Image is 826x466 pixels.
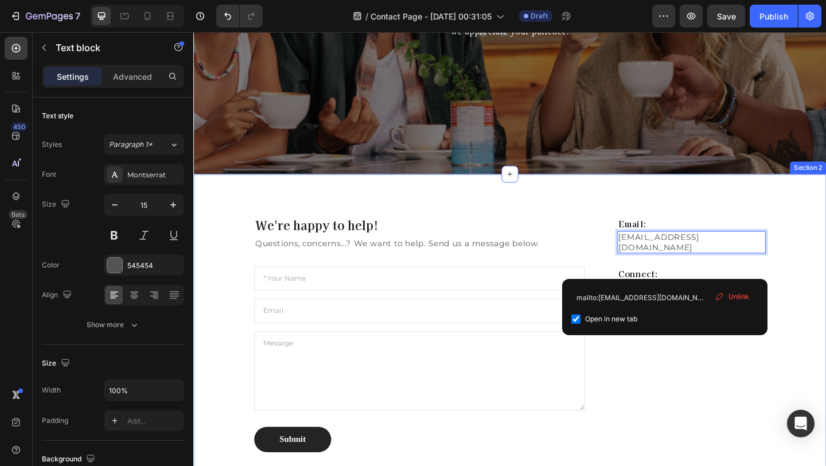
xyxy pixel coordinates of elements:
p: Advanced [113,71,152,83]
span: Unlink [728,292,749,302]
span: Draft [531,11,548,21]
div: Size [42,197,72,212]
div: Align [42,288,74,303]
button: Publish [750,5,798,28]
span: / [365,10,368,22]
span: Paragraph 1* [109,139,153,150]
button: 7 [5,5,85,28]
div: 545454 [127,261,181,271]
div: Styles [42,139,62,150]
p: Email: [462,201,621,215]
div: Beta [9,210,28,219]
div: Publish [759,10,788,22]
div: Size [42,356,72,371]
div: 450 [11,122,28,131]
div: Montserrat [127,170,181,180]
div: Width [42,385,61,395]
p: Text block [56,41,153,55]
p: 7 [75,9,80,23]
div: Padding [42,415,68,426]
span: Contact Page - [DATE] 00:31:05 [371,10,492,22]
div: Rich Text Editor. Editing area: main [461,216,622,240]
input: Auto [104,380,184,401]
span: Save [717,11,736,21]
div: Add... [127,416,181,426]
a: [EMAIL_ADDRESS][DOMAIN_NAME] [462,218,550,239]
div: Submit [93,436,122,450]
div: Open Intercom Messenger [787,410,815,437]
div: Undo/Redo [216,5,263,28]
div: Section 2 [651,142,686,153]
p: Connect: [462,255,621,269]
h3: Rich Text Editor. Editing area: main [461,200,622,216]
button: Save [707,5,745,28]
div: Font [42,169,56,180]
p: Settings [57,71,89,83]
span: Open in new tab [585,312,637,326]
input: Paste link here [571,288,758,306]
div: Color [42,260,60,270]
button: Show more [42,314,184,335]
button: Submit [66,429,150,457]
iframe: Design area [193,32,826,466]
h3: Rich Text Editor. Editing area: main [461,254,622,270]
button: Paragraph 1* [104,134,184,155]
div: Text style [42,111,73,121]
div: Show more [87,319,140,331]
